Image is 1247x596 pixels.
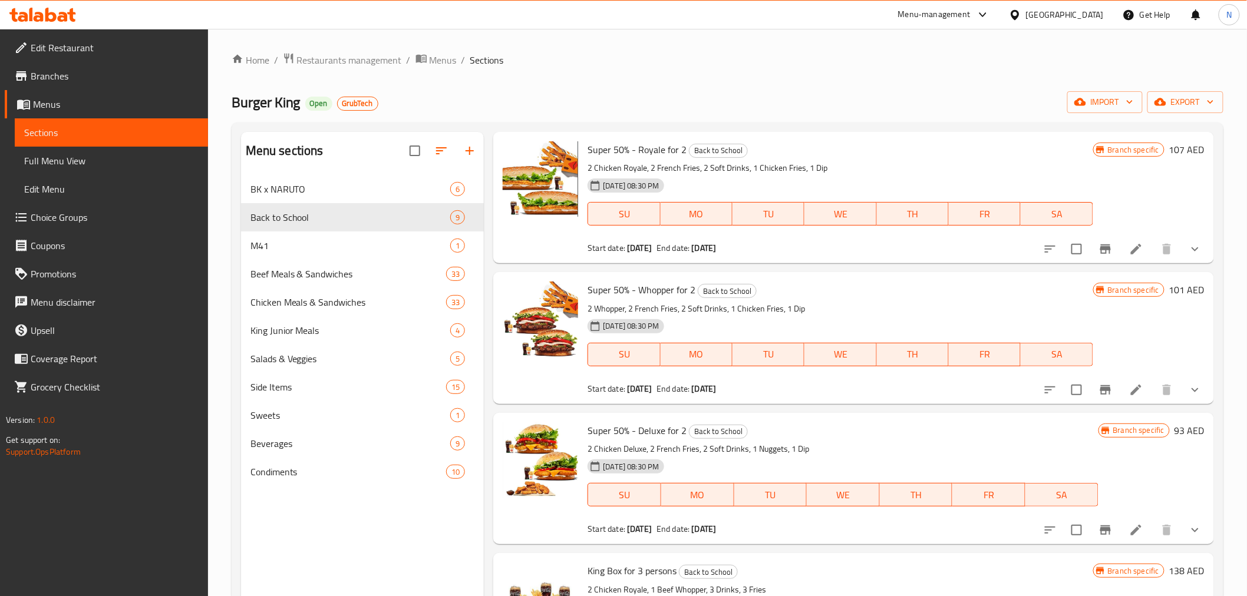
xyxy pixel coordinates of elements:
button: TH [880,483,953,506]
span: Branch specific [1103,144,1164,155]
span: SU [593,206,655,223]
div: items [446,380,465,394]
span: 15 [447,382,464,393]
a: Edit menu item [1129,383,1143,397]
div: BK x NARUTO6 [241,175,484,203]
button: Branch-specific-item [1091,516,1120,544]
span: Select all sections [403,138,427,163]
span: Chicken Meals & Sandwiches [250,295,447,309]
div: items [450,239,465,253]
a: Promotions [5,260,208,288]
button: TH [877,202,949,226]
div: Side Items15 [241,373,484,401]
nav: Menu sections [241,170,484,491]
a: Support.OpsPlatform [6,444,81,459]
span: SA [1030,486,1094,504]
div: [GEOGRAPHIC_DATA] [1026,8,1104,21]
span: export [1157,95,1214,110]
h6: 93 AED [1175,422,1205,439]
button: WE [804,202,876,226]
div: Back to School [250,210,451,224]
b: [DATE] [627,381,652,396]
span: Promotions [31,267,199,281]
span: 6 [451,184,464,195]
h6: 107 AED [1169,141,1205,158]
b: [DATE] [692,240,717,256]
span: TU [737,206,800,223]
span: [DATE] 08:30 PM [598,320,664,332]
span: 33 [447,269,464,280]
button: delete [1153,516,1181,544]
button: delete [1153,235,1181,263]
span: Start date: [588,521,625,537]
button: TU [733,202,804,226]
a: Coupons [5,231,208,260]
div: items [450,182,465,196]
span: Select to update [1064,518,1089,542]
span: FR [954,206,1016,223]
span: King Box for 3 persons [588,562,677,580]
button: SA [1025,483,1098,506]
span: Salads & Veggies [250,352,451,366]
button: TH [877,343,949,366]
span: Full Menu View [24,154,199,168]
span: Side Items [250,380,447,394]
h6: 101 AED [1169,282,1205,298]
span: Sections [24,125,199,140]
span: Start date: [588,381,625,396]
button: MO [661,483,734,506]
img: Super 50% - Whopper for 2 [503,282,578,357]
span: Super 50% - Whopper for 2 [588,281,695,299]
span: Get support on: [6,432,60,448]
a: Restaurants management [283,52,402,68]
div: Sweets1 [241,401,484,429]
span: Open [305,98,332,108]
span: N [1226,8,1232,21]
div: Menu-management [898,8,971,22]
span: WE [811,486,875,504]
span: import [1077,95,1133,110]
span: 1 [451,410,464,421]
span: TH [882,346,944,363]
span: WE [809,346,872,363]
span: King Junior Meals [250,323,451,337]
button: FR [952,483,1025,506]
div: M411 [241,231,484,260]
button: FR [949,202,1021,226]
div: Salads & Veggies5 [241,345,484,373]
button: SU [588,343,660,366]
span: FR [957,486,1021,504]
span: Select to update [1064,237,1089,261]
div: Beef Meals & Sandwiches [250,267,447,281]
span: 1.0.0 [37,412,55,428]
a: Edit Restaurant [5,34,208,62]
span: Branch specific [1109,425,1169,436]
span: Sections [470,53,504,67]
div: Beverages [250,436,451,451]
a: Coverage Report [5,345,208,373]
span: Sweets [250,408,451,422]
div: Beverages9 [241,429,484,458]
button: MO [661,202,733,226]
button: SU [588,483,661,506]
div: Beef Meals & Sandwiches33 [241,260,484,288]
span: Upsell [31,323,199,337]
span: TH [885,486,948,504]
div: items [450,323,465,337]
img: Super 50% - Royale for 2 [503,141,578,217]
div: Back to School9 [241,203,484,231]
span: SU [593,486,657,504]
p: 2 Chicken Deluxe, 2 French Fries, 2 Soft Drinks, 1 Nuggets, 1 Dip [588,442,1098,456]
span: 4 [451,325,464,336]
a: Menu disclaimer [5,288,208,316]
span: 9 [451,212,464,223]
span: Version: [6,412,35,428]
div: Back to School [679,565,738,579]
button: sort-choices [1036,235,1064,263]
span: [DATE] 08:30 PM [598,461,664,472]
span: TU [739,486,803,504]
button: WE [807,483,880,506]
span: Branches [31,69,199,83]
span: Edit Restaurant [31,41,199,55]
